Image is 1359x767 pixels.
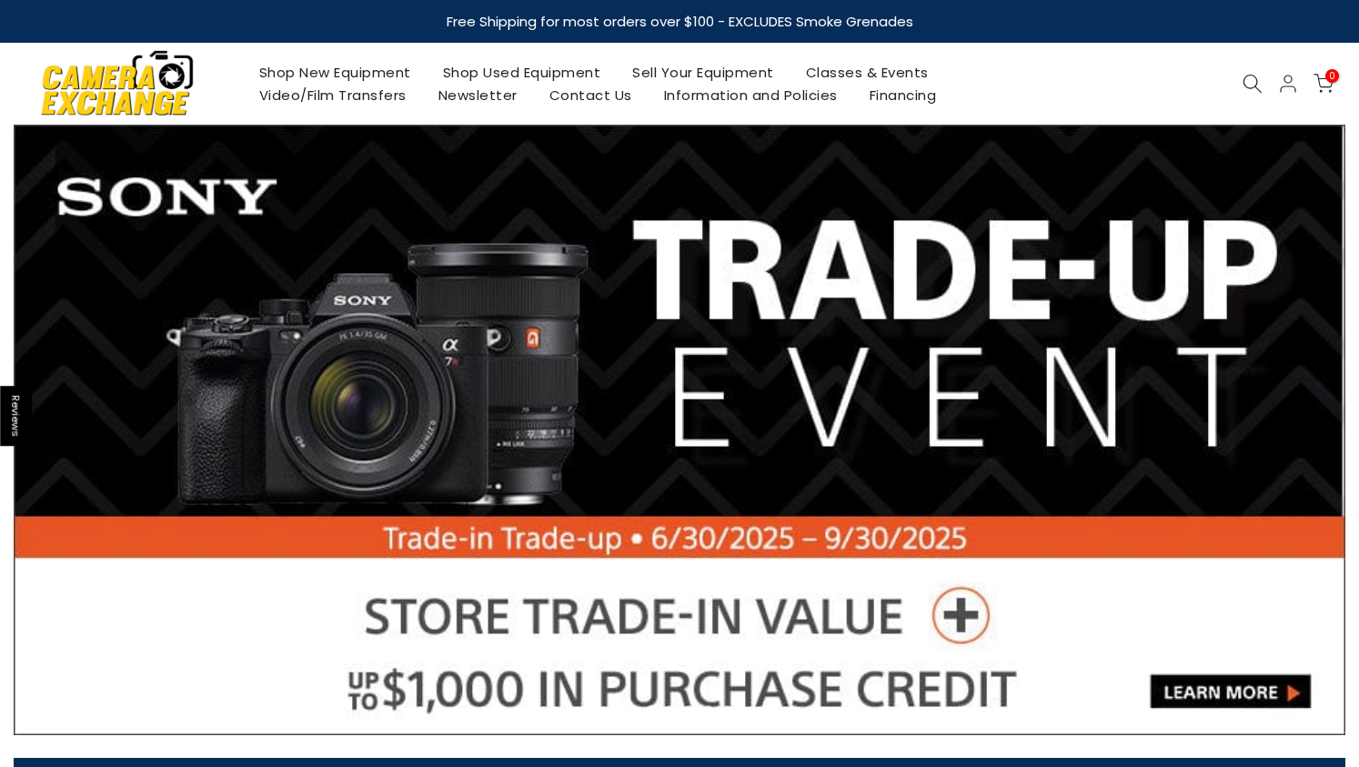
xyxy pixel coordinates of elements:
li: Page dot 4 [684,705,694,715]
li: Page dot 2 [646,705,656,715]
li: Page dot 3 [665,705,675,715]
a: Shop Used Equipment [427,61,617,84]
a: Video/Film Transfers [243,84,422,106]
a: Sell Your Equipment [617,61,790,84]
a: Financing [853,84,952,106]
li: Page dot 1 [627,705,637,715]
a: 0 [1314,74,1334,94]
a: Shop New Equipment [243,61,427,84]
a: Newsletter [422,84,533,106]
a: Classes & Events [790,61,944,84]
strong: Free Shipping for most orders over $100 - EXCLUDES Smoke Grenades [447,12,913,31]
li: Page dot 5 [703,705,713,715]
a: Contact Us [533,84,648,106]
li: Page dot 6 [722,705,732,715]
a: Information and Policies [648,84,853,106]
span: 0 [1325,69,1339,83]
